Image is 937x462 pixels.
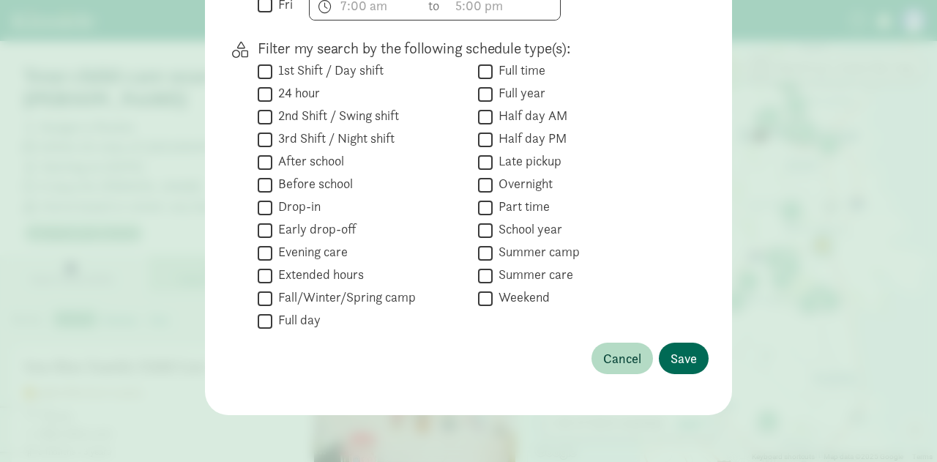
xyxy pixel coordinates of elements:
[272,266,364,283] label: Extended hours
[272,84,320,102] label: 24 hour
[272,243,348,261] label: Evening care
[272,311,321,329] label: Full day
[272,152,344,170] label: After school
[603,349,641,368] span: Cancel
[272,198,321,215] label: Drop-in
[493,62,545,79] label: Full time
[659,343,709,374] button: Save
[272,220,356,238] label: Early drop-off
[272,288,416,306] label: Fall/Winter/Spring camp
[493,152,561,170] label: Late pickup
[493,84,545,102] label: Full year
[493,288,550,306] label: Weekend
[493,130,567,147] label: Half day PM
[493,266,573,283] label: Summer care
[272,175,353,193] label: Before school
[671,349,697,368] span: Save
[493,220,562,238] label: School year
[591,343,653,374] button: Cancel
[258,38,685,59] p: Filter my search by the following schedule type(s):
[493,175,553,193] label: Overnight
[493,107,567,124] label: Half day AM
[272,62,384,79] label: 1st Shift / Day shift
[493,198,550,215] label: Part time
[272,130,395,147] label: 3rd Shift / Night shift
[272,107,399,124] label: 2nd Shift / Swing shift
[493,243,580,261] label: Summer camp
